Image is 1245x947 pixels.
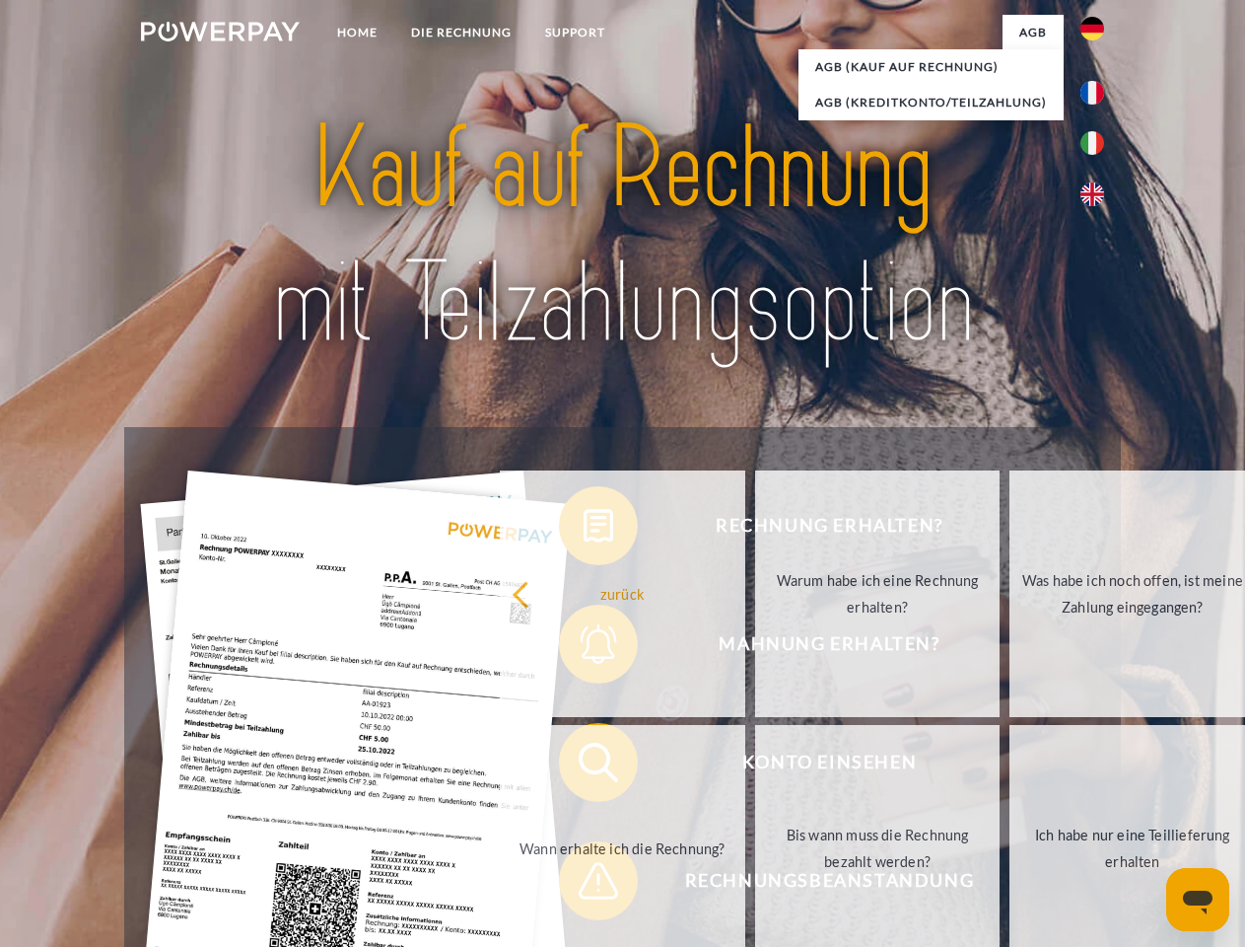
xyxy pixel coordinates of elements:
[512,835,733,861] div: Wann erhalte ich die Rechnung?
[1080,182,1104,206] img: en
[528,15,622,50] a: SUPPORT
[1080,17,1104,40] img: de
[1021,822,1243,875] div: Ich habe nur eine Teillieferung erhalten
[512,580,733,607] div: zurück
[767,822,989,875] div: Bis wann muss die Rechnung bezahlt werden?
[1003,15,1064,50] a: agb
[798,85,1064,120] a: AGB (Kreditkonto/Teilzahlung)
[188,95,1057,378] img: title-powerpay_de.svg
[141,22,300,41] img: logo-powerpay-white.svg
[798,49,1064,85] a: AGB (Kauf auf Rechnung)
[1080,81,1104,105] img: fr
[1021,567,1243,620] div: Was habe ich noch offen, ist meine Zahlung eingegangen?
[394,15,528,50] a: DIE RECHNUNG
[1080,131,1104,155] img: it
[1166,868,1229,931] iframe: Schaltfläche zum Öffnen des Messaging-Fensters
[767,567,989,620] div: Warum habe ich eine Rechnung erhalten?
[320,15,394,50] a: Home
